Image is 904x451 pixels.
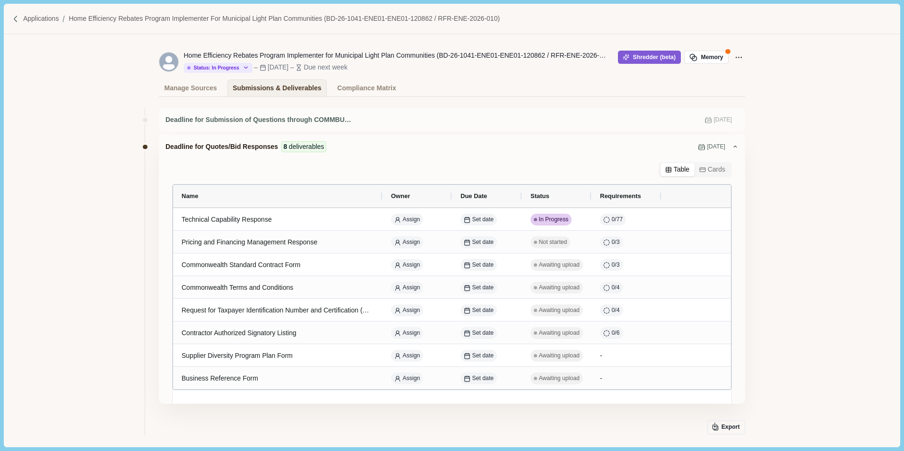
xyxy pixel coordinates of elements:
span: Set date [472,284,494,292]
span: Status [530,192,549,199]
div: Commonwealth Terms and Conditions [182,278,374,297]
div: - [600,367,653,390]
button: Shredder (beta) [618,51,681,64]
button: Table [661,163,695,176]
a: Home Efficiency Rebates Program Implementer for Municipal Light Plan Communities (BD-26-1041-ENE0... [69,14,500,24]
span: Awaiting upload [539,306,580,315]
span: deliverables [289,142,324,152]
div: Compliance Matrix [337,80,396,96]
button: Status: In Progress [184,63,252,73]
span: Assign [403,374,420,383]
span: In Progress [539,216,569,224]
a: Submissions & Deliverables [227,79,327,96]
div: Request for Taxpayer Identification Number and Certification (Mass. Substitute W9 Form) [182,301,374,320]
div: Commonwealth Standard Contract Form [182,256,374,274]
div: – [290,62,294,72]
div: [DATE] [268,62,288,72]
button: Set date [461,350,497,362]
button: Export [707,420,745,434]
span: Awaiting upload [539,261,580,269]
span: Set date [472,261,494,269]
div: – [254,62,258,72]
span: Assign [403,284,420,292]
span: Set date [472,238,494,247]
span: [DATE] [707,143,725,151]
a: Manage Sources [159,79,222,96]
span: Assign [403,306,420,315]
span: Name [182,192,198,199]
div: Contractor Authorized Signatory Listing [182,324,374,342]
span: Deadline for Quotes/Bid Responses [165,142,278,152]
span: Set date [472,216,494,224]
div: Submissions & Deliverables [233,80,322,96]
div: Technical Capability Response [182,210,374,229]
button: Set date [461,214,497,225]
span: 0 / 77 [612,216,623,224]
span: Awaiting upload [539,352,580,360]
button: Assign [391,236,423,248]
div: Home Efficiency Rebates Program Implementer for Municipal Light Plan Communities (BD-26-1041-ENE0... [184,51,609,61]
button: Assign [391,304,423,316]
div: Supplier Diversity Program Plan Form [182,347,374,365]
span: Set date [472,306,494,315]
button: Set date [461,304,497,316]
span: Set date [472,352,494,360]
button: Cards [695,163,730,176]
div: Pricing and Financing Management Response [182,233,374,252]
div: Manage Sources [165,80,217,96]
a: Compliance Matrix [332,79,401,96]
span: Awaiting upload [539,374,580,383]
img: Forward slash icon [59,15,69,23]
span: Requirements [600,192,641,199]
span: 0 / 3 [612,238,620,247]
a: Applications [23,14,59,24]
div: Business Reference Form [182,369,374,388]
span: Set date [472,329,494,338]
button: Set date [461,259,497,271]
span: [DATE] [713,116,732,124]
div: Status: In Progress [187,65,239,71]
button: Assign [391,373,423,384]
span: 0 / 6 [612,329,620,338]
span: Awaiting upload [539,284,580,292]
span: Not started [539,238,567,247]
div: Due next week [304,62,348,72]
button: Set date [461,327,497,339]
span: Due Date [461,192,487,199]
span: Awaiting upload [539,329,580,338]
button: Application Actions [732,51,745,64]
button: Set date [461,282,497,294]
span: 0 / 3 [612,261,620,269]
span: Assign [403,261,420,269]
button: Assign [391,259,423,271]
span: Owner [391,192,410,199]
div: - [600,345,653,367]
span: Set date [472,374,494,383]
span: Assign [403,238,420,247]
button: Set date [461,236,497,248]
img: Forward slash icon [12,15,20,23]
button: Assign [391,214,423,225]
span: Deadline for Submission of Questions through COMMBUYS "Bid Q&A" [165,115,355,125]
span: Assign [403,352,420,360]
span: 8 [284,142,287,152]
button: Assign [391,327,423,339]
button: Assign [391,350,423,362]
span: 0 / 4 [612,306,620,315]
span: Assign [403,216,420,224]
span: 0 / 4 [612,284,620,292]
button: Set date [461,373,497,384]
button: Assign [391,282,423,294]
svg: avatar [159,52,178,71]
span: Assign [403,329,420,338]
button: Memory [684,51,729,64]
